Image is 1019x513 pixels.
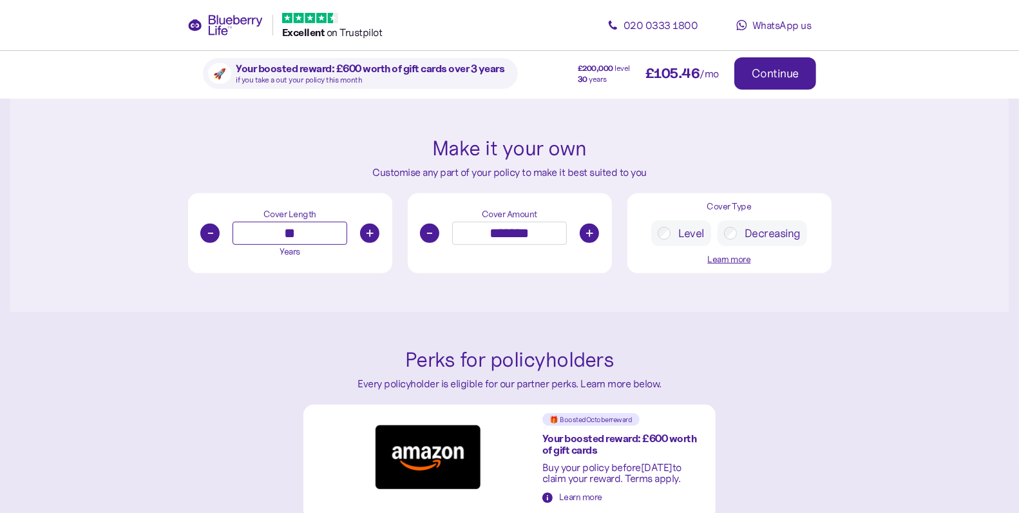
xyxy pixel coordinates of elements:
[375,425,481,489] img: Amazon
[707,200,752,214] div: Cover Type
[420,224,439,243] button: -
[671,227,705,240] label: Level
[549,414,632,425] span: 🎁 Boosted October reward
[595,12,710,38] a: 020 0333 1800
[734,57,816,90] button: Continue
[542,432,705,456] div: Your boosted reward: £600 worth of gift cards
[624,19,698,32] span: 020 0333 1800
[282,26,327,39] span: Excellent ️
[236,63,505,73] span: Your boosted reward: £600 worth of gift cards over 3 years
[559,490,602,505] div: Learn more
[372,164,647,180] div: Customise any part of your policy to make it best suited to you
[615,64,631,72] span: level
[236,75,363,84] span: if you take a out your policy this month
[200,224,220,243] button: -
[327,26,383,39] span: on Trustpilot
[716,12,832,38] a: WhatsApp us
[580,224,599,243] button: +
[310,376,709,392] div: Every policyholder is eligible for our partner perks. Learn more below.
[737,227,801,240] label: Decreasing
[372,133,647,165] div: Make it your own
[482,208,537,222] div: Cover Amount
[700,68,719,79] span: /mo
[213,68,226,79] span: 🚀
[589,75,607,83] span: years
[542,490,602,505] button: Learn more
[752,68,799,79] div: Continue
[360,224,379,243] button: +
[578,64,613,72] span: £ 200,000
[645,67,700,81] span: £ 105.46
[280,245,300,259] div: Years
[578,75,587,83] span: 30
[310,344,709,376] div: Perks for policyholders
[752,19,812,32] span: WhatsApp us
[263,208,316,222] div: Cover Length
[708,253,751,267] button: Learn more
[542,462,705,484] div: Buy your policy before [DATE] to claim your reward. Terms apply.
